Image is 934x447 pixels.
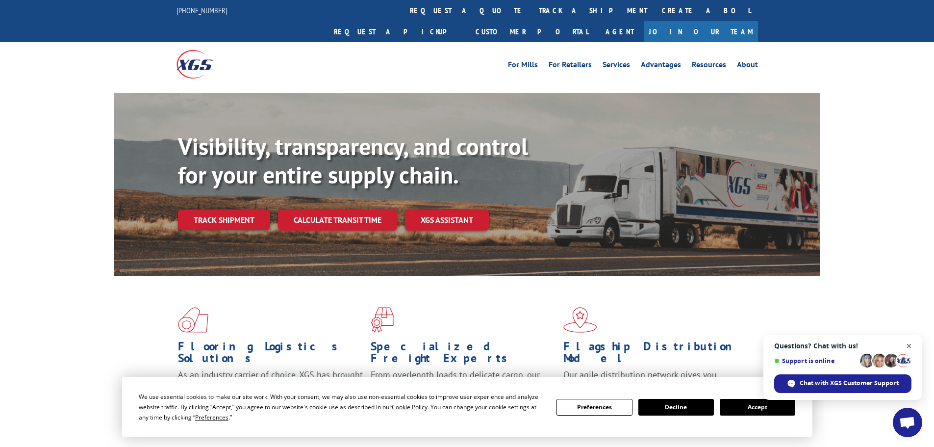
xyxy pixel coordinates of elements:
a: Calculate transit time [278,210,397,231]
a: About [737,61,758,72]
a: Customer Portal [468,21,596,42]
a: Request a pickup [327,21,468,42]
a: Join Our Team [644,21,758,42]
div: Chat with XGS Customer Support [774,374,911,393]
span: Cookie Policy [392,403,428,411]
div: Cookie Consent Prompt [122,377,812,437]
div: Open chat [893,408,922,437]
b: Visibility, transparency, and control for your entire supply chain. [178,131,528,190]
h1: Specialized Freight Experts [371,341,556,369]
button: Preferences [556,399,632,416]
img: xgs-icon-focused-on-flooring-red [371,307,394,333]
h1: Flooring Logistics Solutions [178,341,363,369]
a: Agent [596,21,644,42]
span: As an industry carrier of choice, XGS has brought innovation and dedication to flooring logistics... [178,369,363,404]
a: For Mills [508,61,538,72]
a: Advantages [641,61,681,72]
span: Questions? Chat with us! [774,342,911,350]
h1: Flagship Distribution Model [563,341,749,369]
span: Chat with XGS Customer Support [800,379,899,388]
button: Decline [638,399,714,416]
button: Accept [720,399,795,416]
img: xgs-icon-total-supply-chain-intelligence-red [178,307,208,333]
a: XGS ASSISTANT [405,210,489,231]
p: From overlength loads to delicate cargo, our experienced staff knows the best way to move your fr... [371,369,556,413]
span: Support is online [774,357,857,365]
a: Track shipment [178,210,270,230]
span: Our agile distribution network gives you nationwide inventory management on demand. [563,369,744,392]
a: For Retailers [549,61,592,72]
a: Resources [692,61,726,72]
a: [PHONE_NUMBER] [177,5,227,15]
span: Preferences [195,413,228,421]
img: xgs-icon-flagship-distribution-model-red [563,307,597,333]
a: Services [603,61,630,72]
span: Close chat [903,340,915,352]
div: We use essential cookies to make our site work. With your consent, we may also use non-essential ... [139,392,545,422]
